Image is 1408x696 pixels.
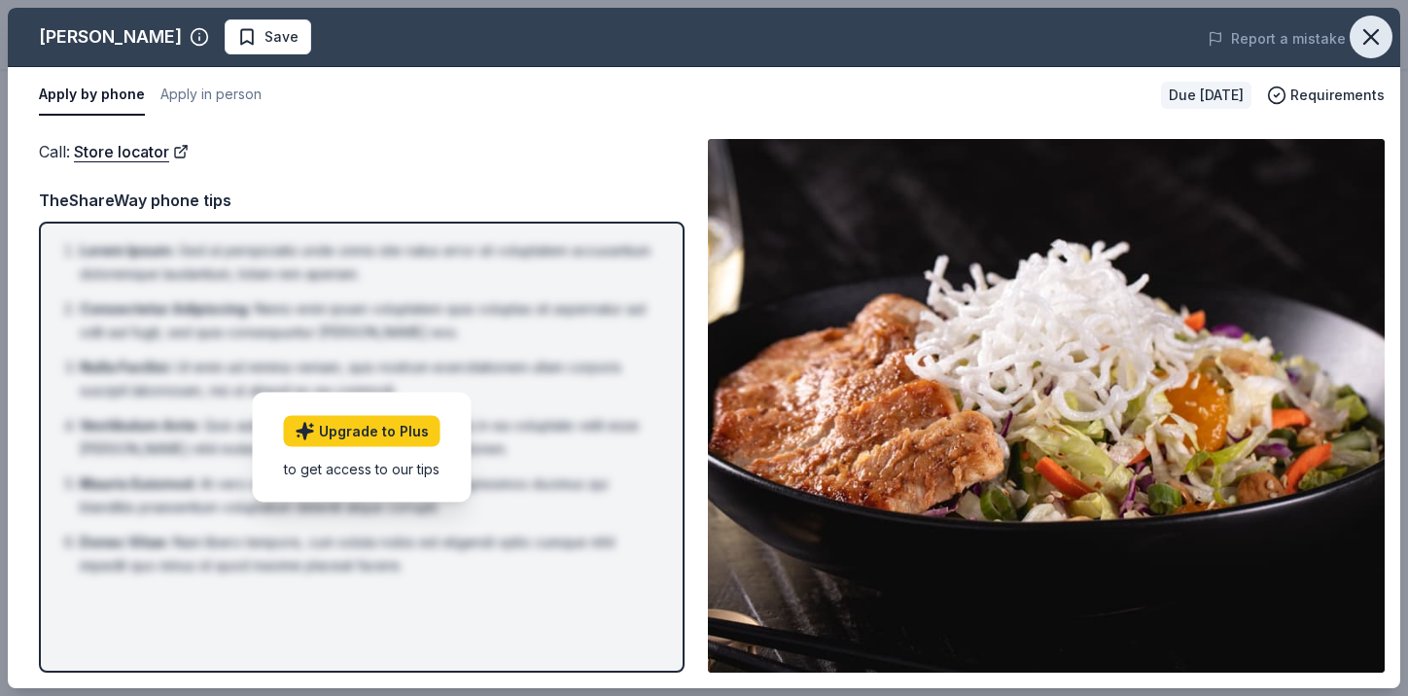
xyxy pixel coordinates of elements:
[80,475,196,492] span: Mauris Euismod :
[39,75,145,116] button: Apply by phone
[80,356,655,402] li: Ut enim ad minima veniam, quis nostrum exercitationem ullam corporis suscipit laboriosam, nisi ut...
[1161,82,1251,109] div: Due [DATE]
[80,242,175,259] span: Lorem Ipsum :
[708,139,1385,673] img: Image for P.F. Chang's
[284,458,440,478] div: to get access to our tips
[80,297,655,344] li: Nemo enim ipsam voluptatem quia voluptas sit aspernatur aut odit aut fugit, sed quia consequuntur...
[80,531,655,577] li: Nam libero tempore, cum soluta nobis est eligendi optio cumque nihil impedit quo minus id quod ma...
[225,19,311,54] button: Save
[1208,27,1346,51] button: Report a mistake
[80,417,200,434] span: Vestibulum Ante :
[160,75,262,116] button: Apply in person
[1290,84,1385,107] span: Requirements
[80,239,655,286] li: Sed ut perspiciatis unde omnis iste natus error sit voluptatem accusantium doloremque laudantium,...
[264,25,299,49] span: Save
[80,359,172,375] span: Nulla Facilisi :
[284,415,440,446] a: Upgrade to Plus
[74,139,189,164] a: Store locator
[39,139,685,164] div: Call :
[80,534,169,550] span: Donec Vitae :
[39,188,685,213] div: TheShareWay phone tips
[80,414,655,461] li: Quis autem vel eum iure reprehenderit qui in ea voluptate velit esse [PERSON_NAME] nihil molestia...
[1267,84,1385,107] button: Requirements
[80,472,655,519] li: At vero eos et accusamus et iusto odio dignissimos ducimus qui blanditiis praesentium voluptatum ...
[80,300,251,317] span: Consectetur Adipiscing :
[39,21,182,52] div: [PERSON_NAME]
